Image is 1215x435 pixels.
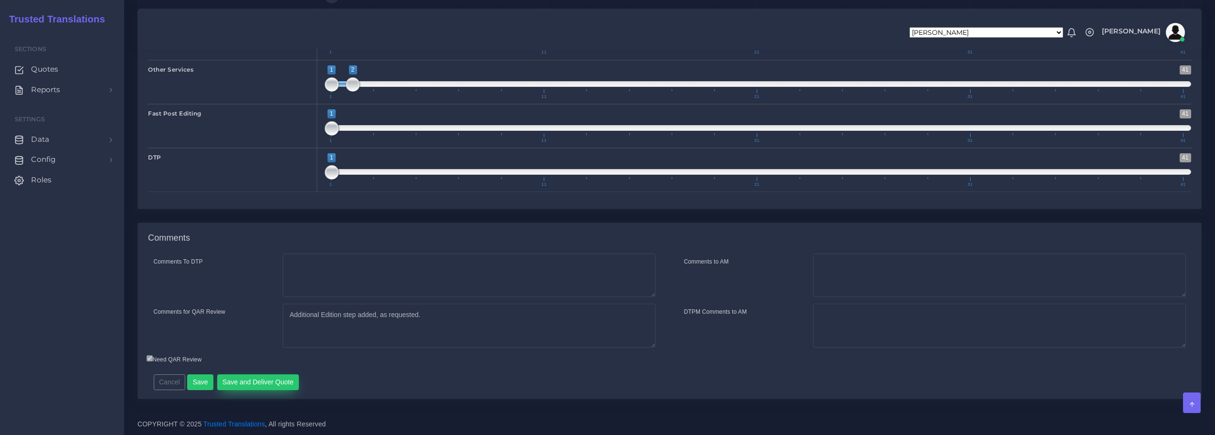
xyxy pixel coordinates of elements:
span: Roles [31,175,52,185]
label: Comments for QAR Review [154,308,225,316]
label: Comments to AM [684,257,729,266]
span: Config [31,154,56,165]
span: 31 [966,138,974,143]
img: avatar [1166,23,1185,42]
span: 41 [1180,109,1191,118]
span: Settings [15,116,45,123]
span: 21 [753,138,761,143]
span: 21 [753,50,761,54]
span: 41 [1179,95,1187,99]
h4: Comments [148,233,190,244]
span: Quotes [31,64,58,74]
span: 1 [328,65,336,74]
span: 11 [540,50,548,54]
a: Trusted Translations [2,11,105,27]
strong: Fast Post Editing [148,110,201,117]
span: 41 [1179,138,1187,143]
span: 1 [328,109,336,118]
span: 41 [1180,65,1191,74]
span: 41 [1179,50,1187,54]
strong: DTP [148,154,161,161]
button: Cancel [154,374,186,391]
a: Cancel [154,378,186,385]
span: 11 [540,182,548,187]
button: Save and Deliver Quote [217,374,299,391]
span: 31 [966,95,974,99]
strong: Other Services [148,66,193,73]
label: Need QAR Review [147,355,202,364]
a: Quotes [7,59,117,79]
a: Roles [7,170,117,190]
span: 1 [328,95,334,99]
span: 1 [328,182,334,187]
span: 11 [540,95,548,99]
span: [PERSON_NAME] [1102,28,1161,34]
a: Config [7,149,117,170]
span: Data [31,134,49,145]
span: 21 [753,95,761,99]
span: 2 [349,65,357,74]
span: 21 [753,182,761,187]
span: 41 [1180,153,1191,162]
span: , All rights Reserved [265,419,326,429]
span: 41 [1179,182,1187,187]
button: Save [187,374,213,391]
span: COPYRIGHT © 2025 [137,419,326,429]
span: 11 [540,138,548,143]
h2: Trusted Translations [2,13,105,25]
span: 1 [328,138,334,143]
a: Trusted Translations [203,420,265,428]
span: 31 [966,50,974,54]
label: Comments To DTP [154,257,203,266]
span: 1 [328,153,336,162]
a: Data [7,129,117,149]
textarea: Additional Edition step added, as requested. [283,304,655,348]
span: 1 [328,50,334,54]
a: [PERSON_NAME]avatar [1097,23,1188,42]
span: Sections [15,45,46,53]
input: Need QAR Review [147,355,153,361]
a: Reports [7,80,117,100]
span: 31 [966,182,974,187]
label: DTPM Comments to AM [684,308,747,316]
span: Reports [31,85,60,95]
